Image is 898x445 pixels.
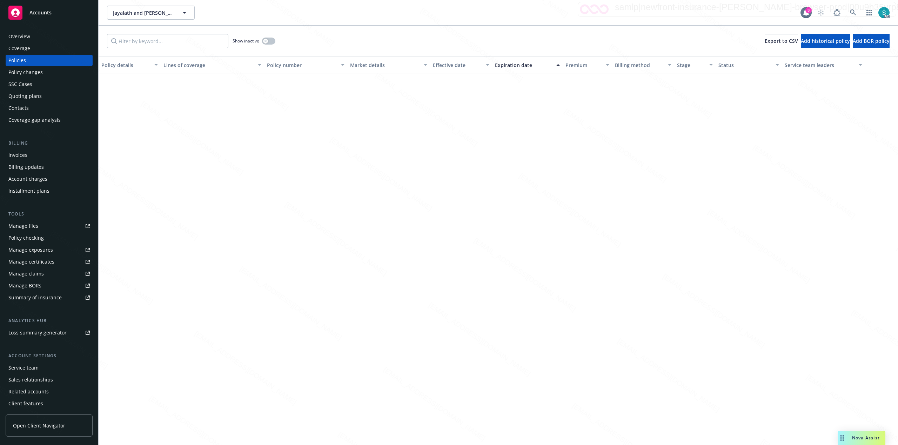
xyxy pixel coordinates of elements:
span: Nova Assist [852,435,880,441]
button: Export to CSV [765,34,798,48]
a: SSC Cases [6,79,93,90]
div: Billing method [615,61,664,69]
button: Jayalath and [PERSON_NAME] [107,6,195,20]
a: Loss summary generator [6,327,93,338]
div: Manage exposures [8,244,53,255]
button: Status [716,57,782,73]
a: Installment plans [6,185,93,197]
a: Start snowing [814,6,828,20]
div: Premium [565,61,602,69]
button: Stage [674,57,716,73]
div: Contacts [8,102,29,114]
div: Manage claims [8,268,44,279]
a: Summary of insurance [6,292,93,303]
div: Manage certificates [8,256,54,267]
div: Summary of insurance [8,292,62,303]
a: Sales relationships [6,374,93,385]
span: Show inactive [233,38,259,44]
a: Service team [6,362,93,373]
div: Status [718,61,771,69]
button: Premium [563,57,612,73]
div: Tools [6,211,93,218]
button: Effective date [430,57,492,73]
button: Add BOR policy [853,34,890,48]
div: Related accounts [8,386,49,397]
button: Lines of coverage [161,57,264,73]
a: Policy changes [6,67,93,78]
div: 3 [805,7,812,13]
a: Switch app [862,6,876,20]
img: photo [878,7,890,18]
div: Policy details [101,61,150,69]
div: Quoting plans [8,91,42,102]
div: Policies [8,55,26,66]
button: Policy number [264,57,347,73]
div: Manage BORs [8,280,41,291]
a: Client features [6,398,93,409]
a: Policy checking [6,232,93,244]
div: Policy checking [8,232,44,244]
button: Nova Assist [838,431,885,445]
div: Invoices [8,150,27,161]
span: Add historical policy [801,38,850,44]
span: Open Client Navigator [13,422,65,429]
a: Account charges [6,173,93,185]
div: Expiration date [495,61,552,69]
a: Manage certificates [6,256,93,267]
div: Lines of coverage [163,61,254,69]
div: Overview [8,31,30,42]
button: Add historical policy [801,34,850,48]
a: Manage files [6,220,93,232]
span: Export to CSV [765,38,798,44]
div: Account charges [8,173,47,185]
div: Billing updates [8,161,44,173]
a: Coverage gap analysis [6,114,93,126]
a: Accounts [6,3,93,22]
div: Service team leaders [785,61,854,69]
div: Analytics hub [6,317,93,324]
input: Filter by keyword... [107,34,228,48]
button: Market details [347,57,430,73]
div: Policy changes [8,67,43,78]
button: Expiration date [492,57,563,73]
a: Overview [6,31,93,42]
button: Policy details [99,57,161,73]
div: Market details [350,61,420,69]
div: Coverage gap analysis [8,114,61,126]
span: Add BOR policy [853,38,890,44]
span: Jayalath and [PERSON_NAME] [113,9,174,16]
a: Report a Bug [830,6,844,20]
a: Invoices [6,150,93,161]
div: Sales relationships [8,374,53,385]
div: Service team [8,362,39,373]
a: Search [846,6,860,20]
span: Accounts [29,10,52,15]
a: Manage exposures [6,244,93,255]
div: Coverage [8,43,30,54]
a: Billing updates [6,161,93,173]
a: Manage BORs [6,280,93,291]
a: Policies [6,55,93,66]
button: Service team leaders [782,57,865,73]
a: Related accounts [6,386,93,397]
div: Account settings [6,352,93,359]
div: Policy number [267,61,336,69]
div: Manage files [8,220,38,232]
a: Quoting plans [6,91,93,102]
div: Stage [677,61,705,69]
div: Billing [6,140,93,147]
div: Installment plans [8,185,49,197]
div: Drag to move [838,431,846,445]
div: Loss summary generator [8,327,67,338]
a: Coverage [6,43,93,54]
a: Manage claims [6,268,93,279]
div: Client features [8,398,43,409]
div: Effective date [433,61,482,69]
a: Contacts [6,102,93,114]
div: SSC Cases [8,79,32,90]
button: Billing method [612,57,674,73]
